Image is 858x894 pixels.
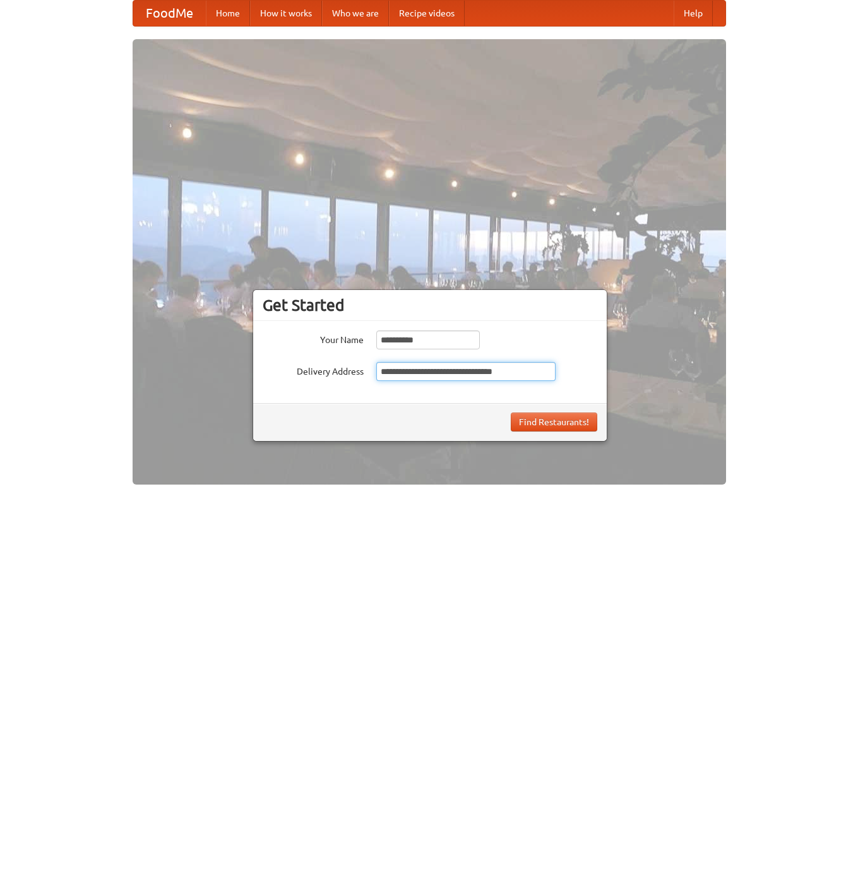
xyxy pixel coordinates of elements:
h3: Get Started [263,296,597,315]
a: FoodMe [133,1,206,26]
label: Delivery Address [263,362,364,378]
button: Find Restaurants! [511,413,597,432]
a: Help [674,1,713,26]
a: Home [206,1,250,26]
a: Who we are [322,1,389,26]
a: Recipe videos [389,1,465,26]
a: How it works [250,1,322,26]
label: Your Name [263,330,364,346]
